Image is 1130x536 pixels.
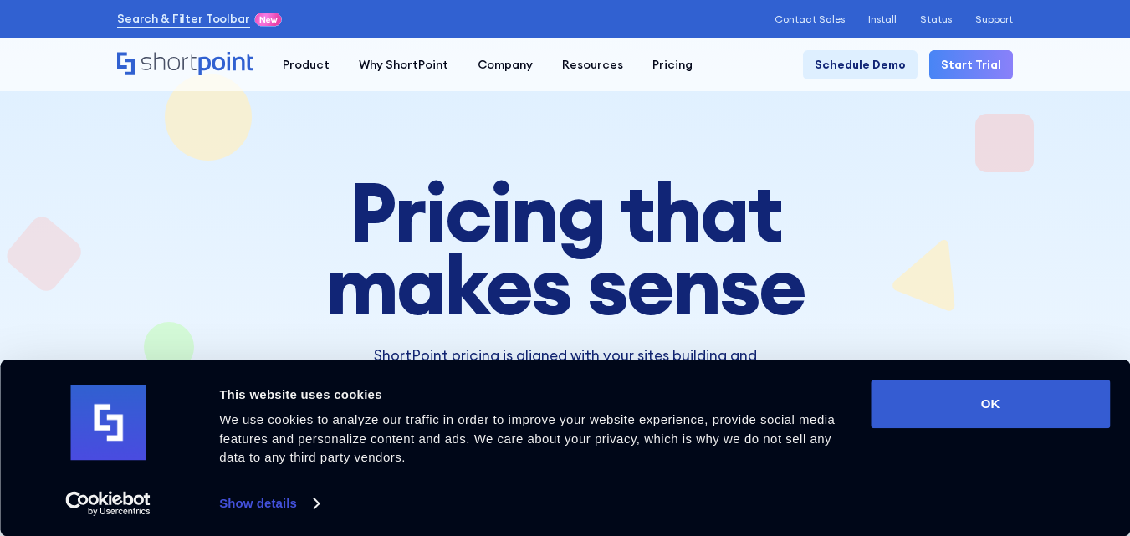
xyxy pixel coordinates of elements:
a: Product [268,50,344,79]
a: Home [117,52,253,77]
a: Resources [547,50,637,79]
a: Schedule Demo [803,50,918,79]
div: Why ShortPoint [359,56,448,74]
iframe: Chat Widget [829,342,1130,536]
div: This website uses cookies [219,385,851,405]
button: OK [871,380,1110,428]
a: Contact Sales [775,13,845,25]
span: We use cookies to analyze our traffic in order to improve your website experience, provide social... [219,412,835,464]
a: Company [463,50,547,79]
h1: Pricing that makes sense [236,176,895,321]
a: Pricing [637,50,707,79]
a: Install [868,13,897,25]
a: Show details [219,491,318,516]
div: Company [478,56,533,74]
div: Product [283,56,330,74]
a: Why ShortPoint [344,50,463,79]
a: Support [975,13,1013,25]
a: Start Trial [929,50,1013,79]
a: Status [920,13,952,25]
div: Pricing [652,56,693,74]
p: ShortPoint pricing is aligned with your sites building and designing needs, no matter how big you... [345,345,785,411]
a: Search & Filter Toolbar [117,10,250,28]
div: Resources [562,56,623,74]
a: Usercentrics Cookiebot - opens in a new window [35,491,182,516]
img: logo [70,385,146,461]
